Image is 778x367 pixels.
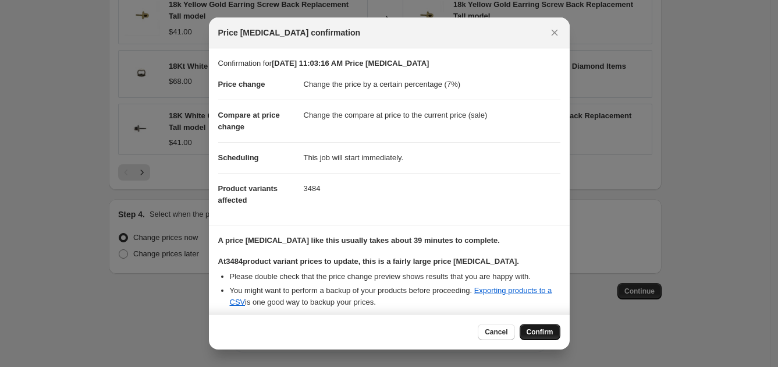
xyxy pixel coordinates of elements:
[485,327,507,337] span: Cancel
[218,257,519,266] b: At 3484 product variant prices to update, this is a fairly large price [MEDICAL_DATA].
[478,324,514,340] button: Cancel
[230,285,560,308] li: You might want to perform a backup of your products before proceeding. is one good way to backup ...
[304,100,560,130] dd: Change the compare at price to the current price (sale)
[218,80,265,89] span: Price change
[230,271,560,283] li: Please double check that the price change preview shows results that you are happy with.
[218,153,259,162] span: Scheduling
[304,173,560,204] dd: 3484
[218,111,280,131] span: Compare at price change
[218,236,500,245] b: A price [MEDICAL_DATA] like this usually takes about 39 minutes to complete.
[527,327,553,337] span: Confirm
[520,324,560,340] button: Confirm
[218,184,278,204] span: Product variants affected
[304,69,560,100] dd: Change the price by a certain percentage (7%)
[218,58,560,69] p: Confirmation for
[272,59,429,68] b: [DATE] 11:03:16 AM Price [MEDICAL_DATA]
[218,27,361,38] span: Price [MEDICAL_DATA] confirmation
[546,24,563,41] button: Close
[304,142,560,173] dd: This job will start immediately.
